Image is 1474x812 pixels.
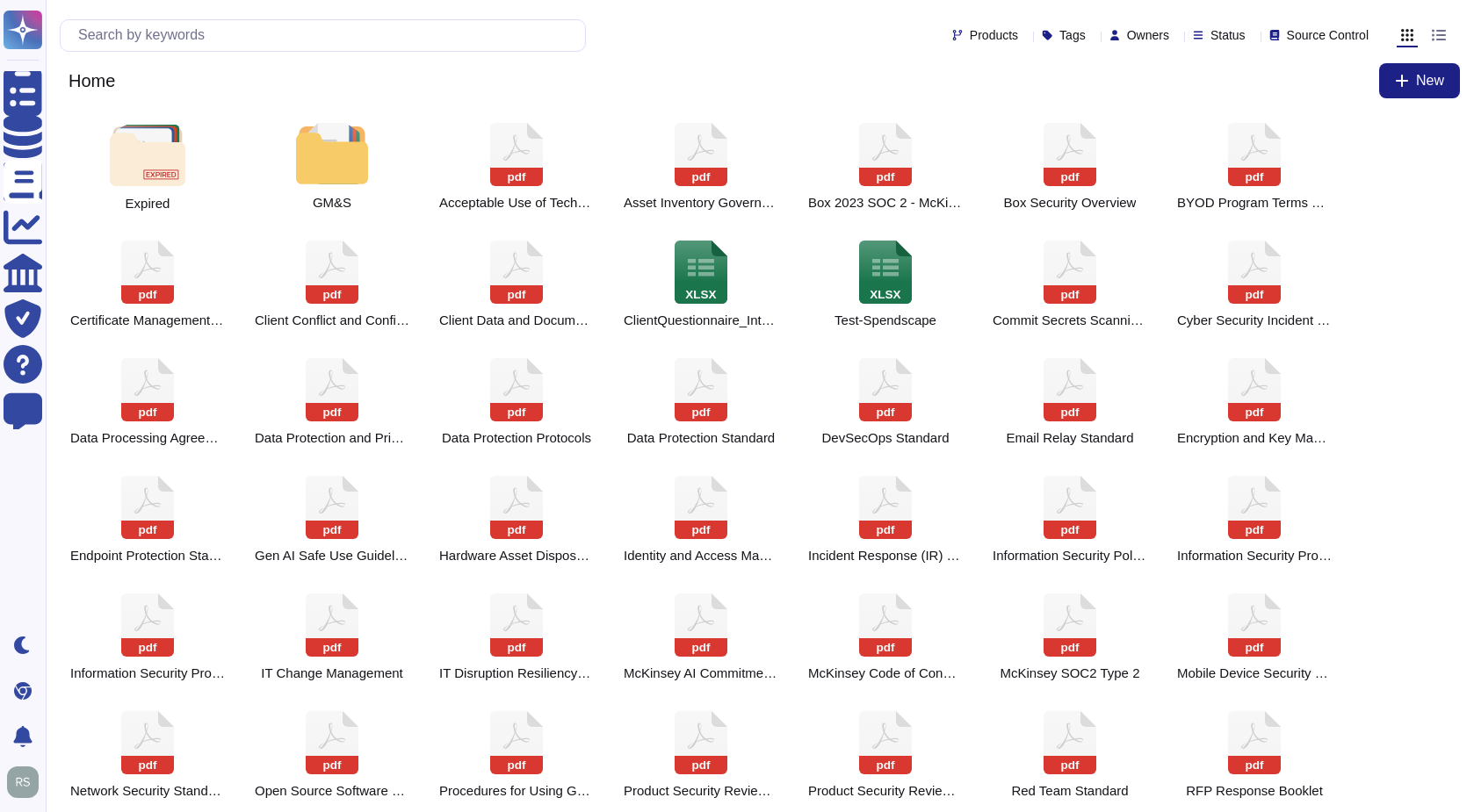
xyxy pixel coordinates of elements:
[255,313,409,328] span: Client Conflict and Confidentiality Policy.pdf
[7,766,39,798] img: user
[1177,313,1332,328] span: Cyber Security Incident Response Plan 1.6.pdf
[1011,783,1128,799] span: Red Team Standard.pdf
[1210,29,1246,41] span: Status
[624,313,778,328] span: ClientQuestionnaire_Internal (2).xlsx
[313,195,351,211] span: GM&S
[255,548,409,564] span: Gen AI Safe Use Guidelines.pdf
[4,763,51,801] button: user
[993,548,1147,564] span: Information Security Policy.pdf
[1006,430,1133,446] span: Email Relay Standard.pdf
[808,783,963,799] span: Product Security Review Standard.pdf
[60,68,124,94] span: Home
[1059,29,1086,41] span: Tags
[993,313,1147,328] span: Commit Secrets Scanning Standard.pdf
[624,548,778,564] span: Identity and Access Management Standard.pdf
[70,313,225,328] span: Certificate Management Standard.pdf
[69,20,585,51] input: Search by keywords
[439,783,594,799] span: Procedures for Using Gen AI to Develop Code.pdf
[1416,74,1444,88] span: New
[1379,63,1460,98] button: New
[970,29,1018,41] span: Products
[255,430,409,446] span: Data Protection and Privacy Policy.pdf
[1177,548,1332,564] span: Information Security Program Overview.pdf
[126,197,170,210] span: Expired
[1004,195,1137,211] span: Box Security Overview V1.5.pdf
[442,430,591,446] span: Data Protection Protocols.pdf
[439,195,594,211] span: Acceptable Use of Technology Policy.pdf
[261,665,403,681] span: IT Change Management Training Deck.pdf
[1127,29,1169,41] span: Owners
[439,548,594,564] span: Hardware Asset Disposal Standard.pdf
[1001,665,1140,681] span: McKinsey ISAE3000 SOC2 Type 2.pdf
[70,548,225,564] span: Endpoint Protection Standard.pdf
[1287,29,1369,41] span: Source Control
[110,125,184,186] img: folder
[439,665,594,681] span: IT Disruption Resiliency (DR) Standard.pdf
[1177,430,1332,446] span: Encryption and Key Management Standard.pdf
[835,313,936,328] span: ClientQuestionnaire.xlsx
[1177,195,1332,211] span: BYOD Program Terms of Use.pdf
[70,665,225,681] span: Information Security Program Overview.pdf
[821,430,949,446] span: DevSecOps Standard.pdf
[255,783,409,799] span: Open Source Software Standard.pdf
[70,783,225,799] span: Network Security Standard.pdf
[624,783,778,799] span: Product Security Review Standard.pdf
[1186,783,1323,799] span: RFP Response Booklet.pdf
[808,195,963,211] span: Box 2023 SOC 2 - McKinsey & Company, Inc.pdf
[808,548,963,564] span: Incident Response (IR) Standard for Product Teams.pdf
[808,665,963,681] span: McKinsey Code of Conduct may 2024.pdf
[627,430,775,446] span: Data Protection Standard.pdf
[439,313,594,328] span: Client Data and Document Management Policy.pdf
[624,195,778,211] span: Asset Inventory Governance Standard.pdf
[624,665,778,681] span: McKinsey AI Commitments.pdf
[1177,665,1332,681] span: Mobile Device Security Standard.pdf
[70,430,225,446] span: Data Processing Agreement.pdf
